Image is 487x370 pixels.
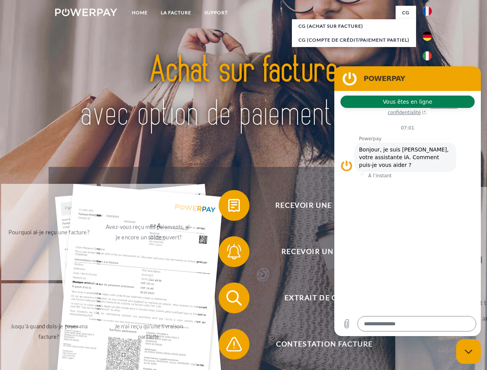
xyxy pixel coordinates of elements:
img: fr [423,7,432,16]
a: CG (Compte de crédit/paiement partiel) [292,33,416,47]
div: Pourquoi ai-je reçu une facture? [6,227,93,237]
img: it [423,51,432,61]
img: qb_warning.svg [224,335,244,354]
img: logo-powerpay-white.svg [55,8,117,16]
div: Jusqu'à quand dois-je payer ma facture? [6,321,93,342]
a: Home [125,6,154,20]
a: CG (achat sur facture) [292,19,416,33]
img: title-powerpay_fr.svg [74,37,413,148]
div: Je n'ai reçu qu'une livraison partielle [105,321,192,342]
div: Avez-vous reçu mes paiements, ai-je encore un solde ouvert? [105,222,192,242]
button: Extrait de compte [219,283,419,313]
iframe: Bouton de lancement de la fenêtre de messagerie, conversation en cours [456,339,481,364]
a: Support [198,6,234,20]
a: CG [396,6,416,20]
button: Contestation Facture [219,329,419,360]
iframe: Fenêtre de messagerie [334,66,481,336]
a: LA FACTURE [154,6,198,20]
span: Extrait de compte [230,283,419,313]
span: Contestation Facture [230,329,419,360]
a: Avez-vous reçu mes paiements, ai-je encore un solde ouvert? [101,184,197,280]
img: qb_search.svg [224,288,244,308]
img: de [423,32,432,41]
